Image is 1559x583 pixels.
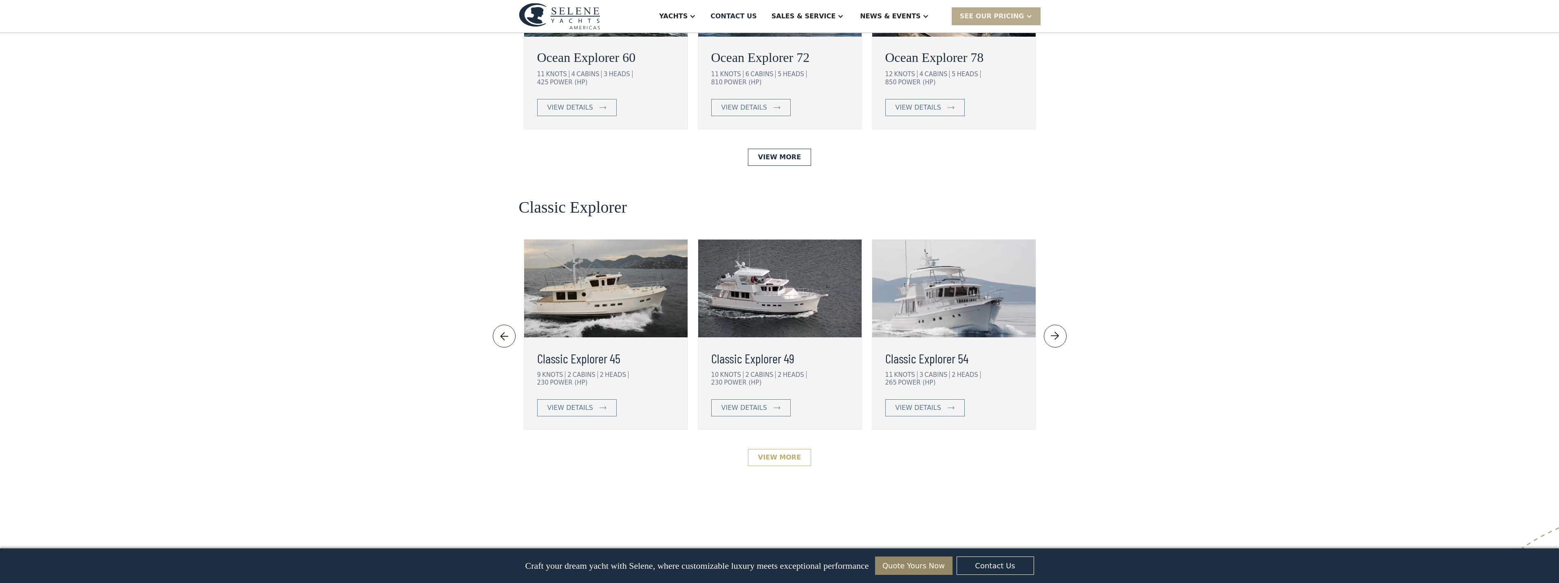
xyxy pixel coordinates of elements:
img: icon [600,106,606,109]
div: 4 [571,70,576,78]
a: Quote Yours Now [875,557,953,575]
div: KNOTS [720,70,743,78]
div: 5 [778,70,782,78]
div: 3 [604,70,608,78]
div: HEADS [605,371,628,378]
img: icon [600,406,606,409]
div: POWER (HP) [898,79,935,86]
div: POWER (HP) [550,379,587,386]
a: Classic Explorer 45 [537,348,675,368]
div: CABINS [750,371,776,378]
div: 810 [711,79,723,86]
img: icon [774,406,781,409]
p: Craft your dream yacht with Selene, where customizable luxury meets exceptional performance [525,561,869,571]
div: 11 [885,371,893,378]
img: logo [519,3,600,29]
div: CABINS [576,70,602,78]
div: CABINS [750,70,776,78]
a: view details [711,99,791,116]
div: CABINS [924,70,950,78]
div: view details [721,103,767,112]
div: 2 [778,371,782,378]
div: SEE Our Pricing [952,7,1041,25]
img: long range motor yachts [872,240,1036,337]
div: view details [895,403,941,413]
img: icon [948,406,955,409]
a: Ocean Explorer 60 [537,48,675,67]
img: icon [1048,330,1062,343]
div: KNOTS [894,70,917,78]
div: view details [721,403,767,413]
div: SEE Our Pricing [960,11,1024,21]
div: 230 [537,379,549,386]
div: 10 [711,371,719,378]
div: KNOTS [546,70,569,78]
div: view details [547,403,593,413]
div: HEADS [783,371,807,378]
img: icon [497,330,511,343]
a: Ocean Explorer 78 [885,48,1023,67]
img: long range motor yachts [524,240,688,337]
a: Contact Us [957,557,1034,575]
img: icon [774,106,781,109]
div: POWER (HP) [724,379,761,386]
div: Contact US [710,11,757,21]
a: view details [885,99,965,116]
div: 9 [537,371,541,378]
div: 2 [600,371,604,378]
div: CABINS [573,371,598,378]
a: Classic Explorer 54 [885,348,1023,368]
div: POWER (HP) [898,379,935,386]
div: Sales & Service [772,11,836,21]
div: 265 [885,379,897,386]
div: 230 [711,379,723,386]
h2: Classic Explorer [519,198,627,216]
div: view details [895,103,941,112]
div: 5 [952,70,956,78]
a: View More [748,449,811,466]
a: Ocean Explorer 72 [711,48,849,67]
div: 11 [711,70,719,78]
div: 3 [920,371,924,378]
a: view details [885,399,965,416]
div: KNOTS [542,371,565,378]
div: 850 [885,79,897,86]
a: Classic Explorer 49 [711,348,849,368]
div: 4 [920,70,924,78]
div: KNOTS [894,371,917,378]
div: HEADS [957,371,981,378]
div: 6 [745,70,750,78]
a: view details [537,399,617,416]
div: view details [547,103,593,112]
div: 2 [567,371,571,378]
a: view details [537,99,617,116]
div: 2 [745,371,750,378]
div: 11 [537,70,545,78]
div: 2 [952,371,956,378]
div: HEADS [957,70,981,78]
div: POWER (HP) [724,79,761,86]
div: 425 [537,79,549,86]
a: View More [748,149,811,166]
a: view details [711,399,791,416]
img: icon [948,106,955,109]
img: long range motor yachts [698,240,862,337]
div: KNOTS [720,371,743,378]
div: HEADS [609,70,633,78]
div: POWER (HP) [550,79,587,86]
div: CABINS [924,371,950,378]
div: 12 [885,70,893,78]
div: HEADS [783,70,807,78]
div: News & EVENTS [860,11,921,21]
div: Yachts [659,11,688,21]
